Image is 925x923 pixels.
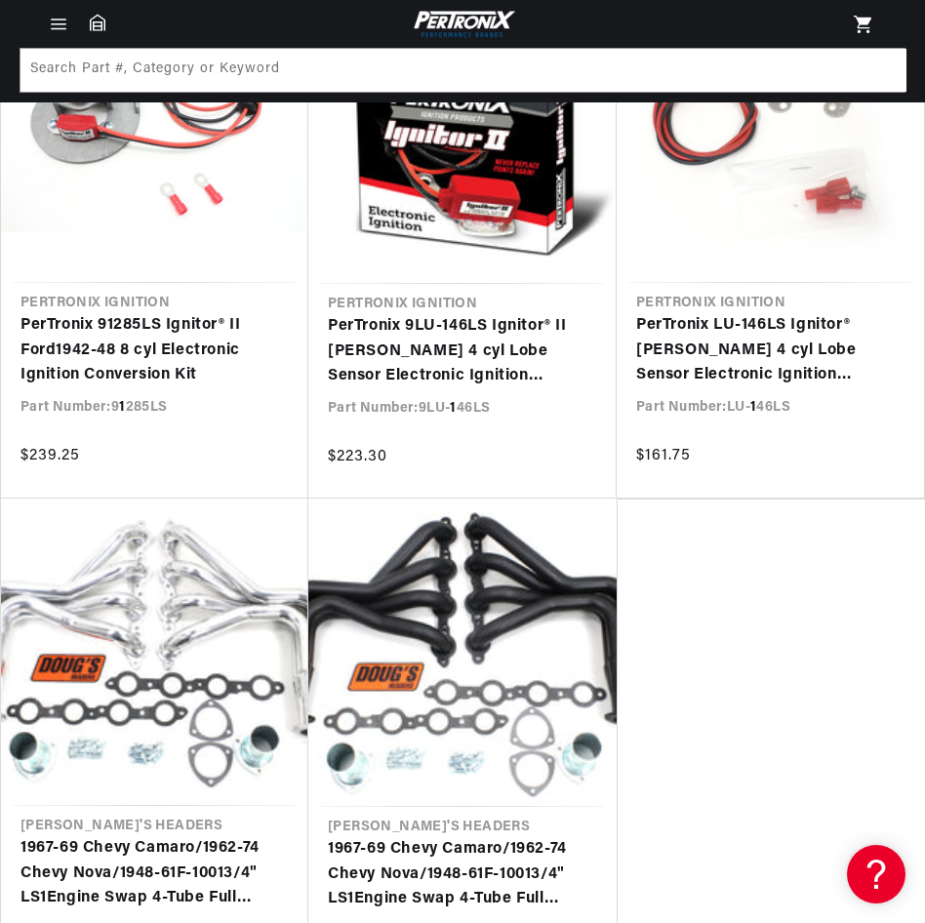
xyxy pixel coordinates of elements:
a: PerTronix LU-146LS Ignitor® [PERSON_NAME] 4 cyl Lobe Sensor Electronic Ignition Conversion Kit [636,313,905,388]
button: Search Part #, Category or Keyword [862,49,905,92]
a: 1967-69 Chevy Camaro/1962-74 Chevy Nova/1948-61F-10013/4" LS1Engine Swap 4-Tube Full Length Heade... [20,836,289,911]
a: PerTronix 9LU-146LS Ignitor® II [PERSON_NAME] 4 cyl Lobe Sensor Electronic Ignition Conversion Kit [328,314,597,389]
summary: Menu [37,14,80,35]
a: 1967-69 Chevy Camaro/1962-74 Chevy Nova/1948-61F-10013/4" LS1Engine Swap 4-Tube Full Length Heade... [328,837,597,912]
a: PerTronix 91285LS Ignitor® II Ford1942-48 8 cyl Electronic Ignition Conversion Kit [20,313,289,388]
img: Pertronix [409,8,516,40]
input: Search Part #, Category or Keyword [20,49,906,92]
a: Garage: 0 item(s) [90,14,105,31]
